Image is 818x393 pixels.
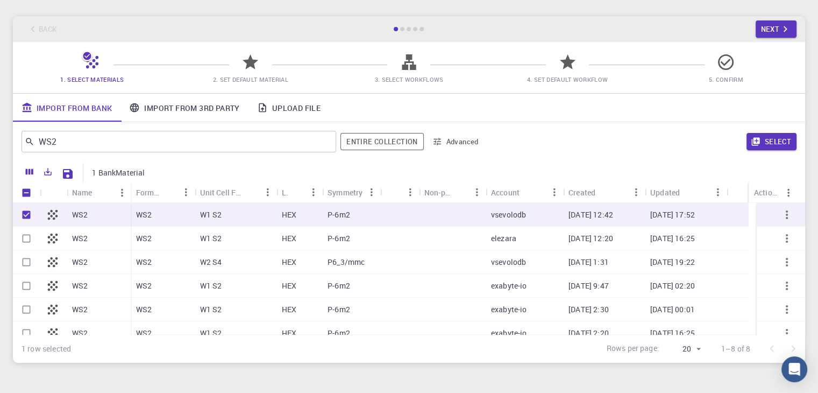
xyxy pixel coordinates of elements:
button: Menu [709,184,727,201]
p: 1 BankMaterial [92,167,145,178]
button: Menu [628,184,645,201]
p: P-6m2 [328,280,350,291]
div: Updated [645,182,727,203]
button: Menu [259,184,276,201]
span: 4. Set Default Workflow [527,75,608,83]
p: 1–8 of 8 [721,343,750,354]
span: Filter throughout whole library including sets (folders) [340,133,423,150]
a: Import From Bank [13,94,120,122]
button: Menu [780,184,797,201]
button: Export [39,163,57,180]
p: P-6m2 [328,233,350,244]
button: Sort [288,184,305,201]
button: Sort [595,184,613,201]
p: [DATE] 1:31 [568,257,609,268]
button: Entire collection [340,133,423,150]
span: 3. Select Workflows [374,75,443,83]
button: Menu [113,184,131,201]
p: WS2 [136,257,152,268]
p: vsevolodb [491,209,526,220]
div: Lattice [282,182,288,203]
p: WS2 [72,304,88,315]
p: HEX [282,257,296,268]
div: Created [568,182,595,203]
p: WS2 [136,328,152,339]
p: W1 S2 [200,328,222,339]
button: Sort [520,184,537,201]
p: HEX [282,304,296,315]
p: WS2 [136,304,152,315]
div: Unit Cell Formula [200,182,241,203]
p: HEX [282,280,296,291]
div: 1 row selected [22,343,71,354]
button: Save Explorer Settings [57,163,79,185]
p: W2 S4 [200,257,222,268]
div: Non-periodic [424,182,451,203]
div: Created [563,182,645,203]
p: WS2 [72,328,88,339]
span: 2. Set Default Material [213,75,288,83]
div: 20 [664,341,704,357]
div: Icon [40,182,67,203]
button: Advanced [428,133,484,150]
button: Menu [305,184,322,201]
span: 1. Select Materials [60,75,124,83]
button: Columns [20,163,39,180]
button: Menu [546,184,563,201]
p: [DATE] 19:22 [650,257,695,268]
p: [DATE] 12:20 [568,233,613,244]
p: WS2 [72,280,88,291]
p: [DATE] 00:01 [650,304,695,315]
p: [DATE] 9:47 [568,280,609,291]
p: [DATE] 16:25 [650,328,695,339]
a: Import From 3rd Party [120,94,248,122]
div: Tags [380,182,418,203]
p: P6_3/mmc [328,257,365,268]
div: Updated [650,182,680,203]
p: Rows per page: [607,343,659,355]
div: Open Intercom Messenger [781,356,807,382]
p: P-6m2 [328,304,350,315]
p: WS2 [72,233,88,244]
button: Next [756,20,797,38]
p: HEX [282,209,296,220]
div: Name [72,182,93,203]
div: Formula [136,182,160,203]
p: [DATE] 12:42 [568,209,613,220]
p: [DATE] 16:25 [650,233,695,244]
div: Symmetry [322,182,380,203]
p: WS2 [136,209,152,220]
div: Non-periodic [419,182,486,203]
button: Sort [160,184,177,201]
div: Actions [754,182,780,203]
button: Sort [242,184,259,201]
p: elezara [491,233,516,244]
div: Actions [749,182,797,203]
div: Unit Cell Formula [194,182,276,203]
button: Menu [177,184,194,201]
p: W1 S2 [200,280,222,291]
p: P-6m2 [328,209,350,220]
p: [DATE] 2:30 [568,304,609,315]
a: Upload File [248,94,329,122]
p: HEX [282,233,296,244]
div: Account [491,182,520,203]
p: [DATE] 2:20 [568,328,609,339]
button: Menu [362,184,380,201]
p: exabyte-io [491,304,527,315]
button: Sort [680,184,697,201]
p: WS2 [72,209,88,220]
span: 5. Confirm [709,75,743,83]
button: Select [746,133,796,150]
div: Account [486,182,563,203]
button: Sort [385,184,402,201]
button: Menu [468,184,486,201]
button: Sort [451,184,468,201]
p: [DATE] 17:52 [650,209,695,220]
p: WS2 [136,233,152,244]
p: vsevolodb [491,257,526,268]
p: W1 S2 [200,304,222,315]
p: exabyte-io [491,280,527,291]
p: exabyte-io [491,328,527,339]
p: [DATE] 02:20 [650,280,695,291]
